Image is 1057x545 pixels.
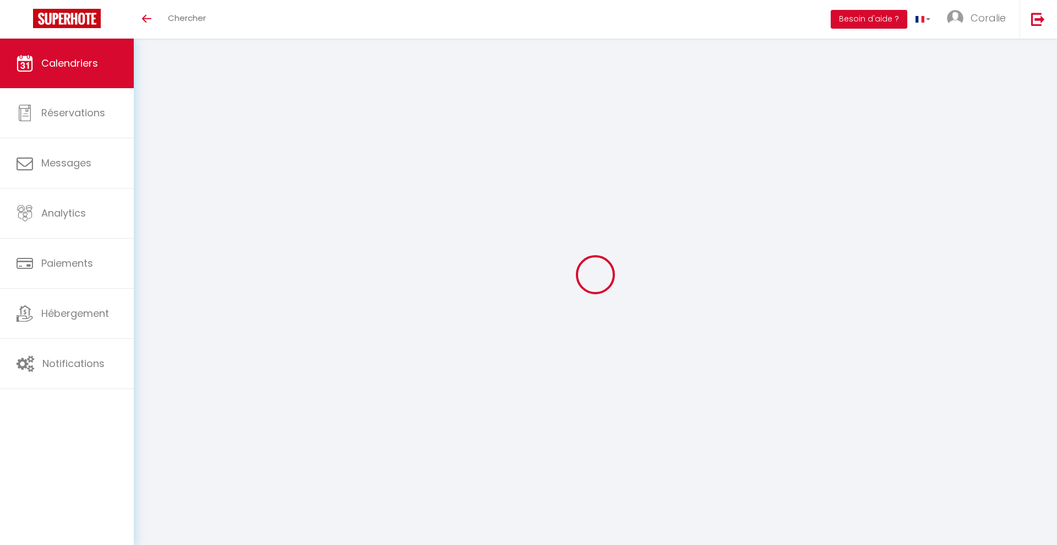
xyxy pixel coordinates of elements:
[41,256,93,270] span: Paiements
[168,12,206,24] span: Chercher
[1031,12,1045,26] img: logout
[33,9,101,28] img: Super Booking
[947,10,963,26] img: ...
[41,106,105,120] span: Réservations
[41,206,86,220] span: Analytics
[831,10,907,29] button: Besoin d'aide ?
[971,11,1006,25] span: Coralie
[41,56,98,70] span: Calendriers
[41,306,109,320] span: Hébergement
[42,357,105,370] span: Notifications
[41,156,91,170] span: Messages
